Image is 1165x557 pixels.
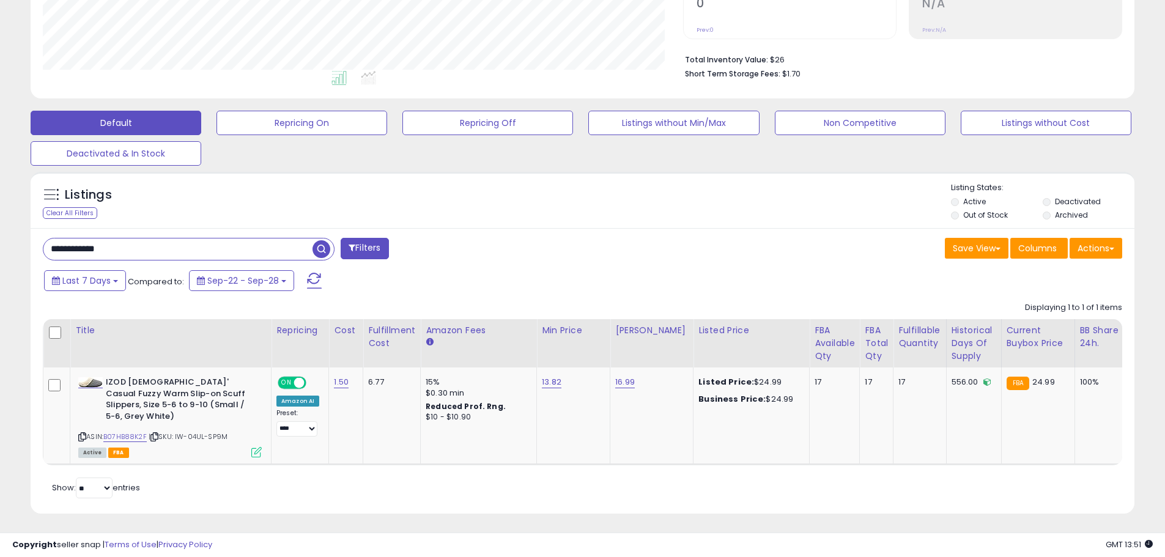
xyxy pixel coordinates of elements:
div: Fulfillment Cost [368,324,415,350]
button: Columns [1010,238,1068,259]
img: 41AaXztr8vL._SL40_.jpg [78,377,103,388]
div: Historical Days Of Supply [952,324,996,363]
div: 15% [426,377,527,388]
div: Fulfillable Quantity [898,324,941,350]
small: Amazon Fees. [426,337,433,348]
span: Compared to: [128,276,184,287]
div: $24.99 [698,377,800,388]
button: Listings without Cost [961,111,1131,135]
button: Repricing Off [402,111,573,135]
span: ON [279,378,294,388]
li: $26 [685,51,1113,66]
div: 17 [898,377,936,388]
div: $0.30 min [426,388,527,399]
a: B07HB88K2F [103,432,147,442]
div: ASIN: [78,377,262,456]
div: Clear All Filters [43,207,97,219]
b: IZOD [DEMOGRAPHIC_DATA]' Casual Fuzzy Warm Slip-on Scuff Slippers, Size 5-6 to 9-10 (Small / 5-6,... [106,377,254,425]
a: 13.82 [542,376,561,388]
button: Default [31,111,201,135]
label: Out of Stock [963,210,1008,220]
small: Prev: N/A [922,26,946,34]
a: Terms of Use [105,539,157,550]
button: Non Competitive [775,111,945,135]
button: Deactivated & In Stock [31,141,201,166]
b: Total Inventory Value: [685,54,768,65]
div: Amazon AI [276,396,319,407]
a: 1.50 [334,376,349,388]
div: Repricing [276,324,324,337]
button: Actions [1070,238,1122,259]
span: 2025-10-7 13:51 GMT [1106,539,1153,550]
div: $10 - $10.90 [426,412,527,422]
div: Cost [334,324,358,337]
a: Privacy Policy [158,539,212,550]
div: 556.00 [952,377,992,388]
small: Prev: 0 [697,26,714,34]
span: FBA [108,448,129,458]
div: Displaying 1 to 1 of 1 items [1025,302,1122,314]
div: $24.99 [698,394,800,405]
span: Show: entries [52,482,140,493]
span: All listings currently available for purchase on Amazon [78,448,106,458]
button: Last 7 Days [44,270,126,291]
div: BB Share 24h. [1080,324,1125,350]
span: Last 7 Days [62,275,111,287]
span: OFF [305,378,324,388]
div: 100% [1080,377,1120,388]
b: Business Price: [698,393,766,405]
span: Sep-22 - Sep-28 [207,275,279,287]
a: 16.99 [615,376,635,388]
div: Title [75,324,266,337]
label: Active [963,196,986,207]
div: [PERSON_NAME] [615,324,688,337]
span: Columns [1018,242,1057,254]
span: | SKU: IW-04UL-SP9M [149,432,227,441]
b: Listed Price: [698,376,754,388]
div: FBA Total Qty [865,324,888,363]
b: Short Term Storage Fees: [685,68,780,79]
div: 6.77 [368,377,411,388]
p: Listing States: [951,182,1134,194]
span: $1.70 [782,68,801,79]
div: Min Price [542,324,605,337]
button: Filters [341,238,388,259]
div: FBA Available Qty [815,324,854,363]
button: Listings without Min/Max [588,111,759,135]
div: 17 [815,377,850,388]
button: Sep-22 - Sep-28 [189,270,294,291]
div: Listed Price [698,324,804,337]
div: Preset: [276,409,319,437]
small: FBA [1007,377,1029,390]
div: Amazon Fees [426,324,531,337]
h5: Listings [65,186,112,204]
span: 24.99 [1032,376,1055,388]
label: Archived [1055,210,1088,220]
div: 17 [865,377,884,388]
div: Current Buybox Price [1007,324,1070,350]
strong: Copyright [12,539,57,550]
div: seller snap | | [12,539,212,551]
label: Deactivated [1055,196,1101,207]
b: Reduced Prof. Rng. [426,401,506,411]
button: Save View [945,238,1008,259]
button: Repricing On [216,111,387,135]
